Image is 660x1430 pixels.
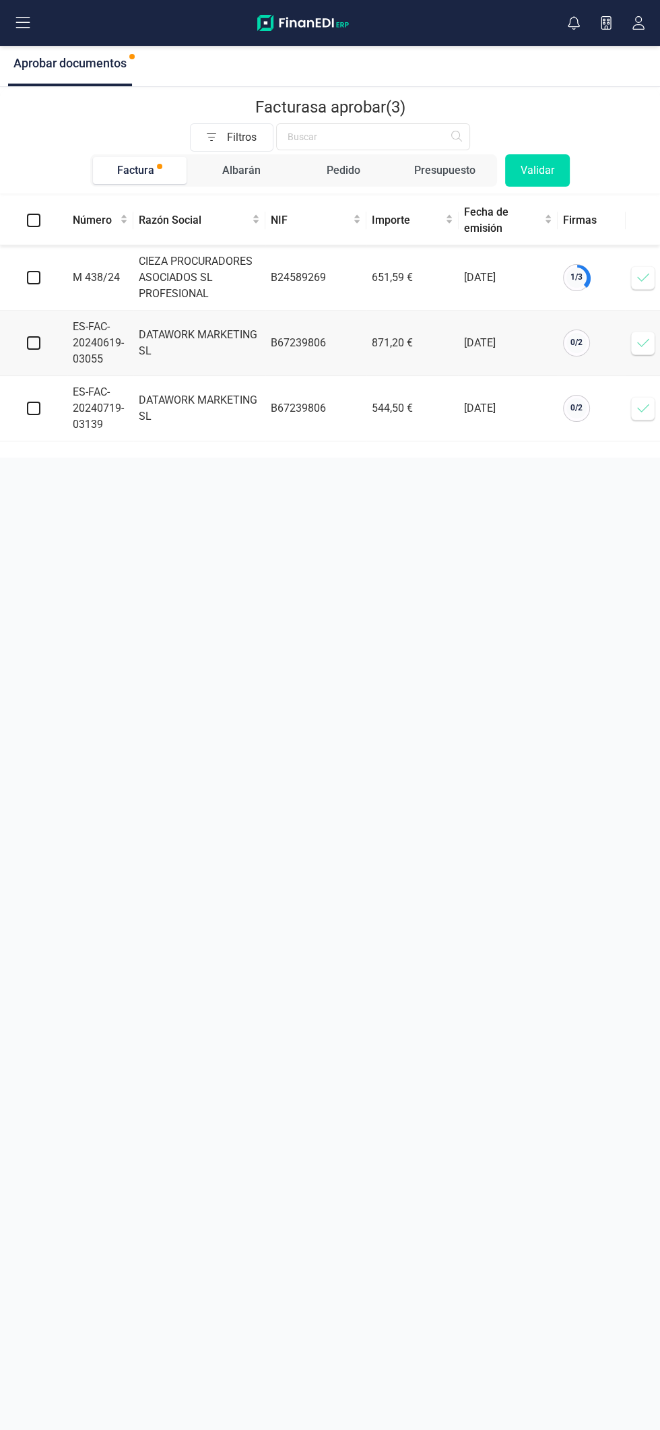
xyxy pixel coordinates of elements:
[133,376,265,441] td: DATAWORK MARKETING SL
[271,212,350,228] span: NIF
[133,245,265,311] td: CIEZA PROCURADORES ASOCIADOS SL PROFESIONAL
[73,212,117,228] span: Número
[133,311,265,376] td: DATAWORK MARKETING SL
[265,311,366,376] td: B67239806
[366,376,458,441] td: 544,50 €
[558,196,626,245] th: Firmas
[505,154,570,187] button: Validar
[459,376,558,441] td: [DATE]
[459,245,558,311] td: [DATE]
[67,376,133,441] td: ES-FAC-20240719-03139
[570,338,583,347] span: 0 / 2
[459,311,558,376] td: [DATE]
[265,376,366,441] td: B67239806
[117,162,154,179] div: Factura
[366,245,458,311] td: 651,59 €
[265,245,366,311] td: B24589269
[67,245,133,311] td: M 438/24
[276,123,470,150] input: Buscar
[366,311,458,376] td: 871,20 €
[67,311,133,376] td: ES-FAC-20240619-03055
[372,212,442,228] span: Importe
[414,162,475,179] div: Presupuesto
[139,212,249,228] span: Razón Social
[13,56,127,70] span: Aprobar documentos
[570,403,583,412] span: 0 / 2
[327,162,360,179] div: Pedido
[190,123,273,152] button: Filtros
[464,204,541,237] span: Fecha de emisión
[222,162,261,179] div: Albarán
[570,272,583,282] span: 1 / 3
[227,124,273,151] span: Filtros
[257,15,349,31] img: Logo Finanedi
[255,96,405,118] p: Facturas a aprobar (3)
